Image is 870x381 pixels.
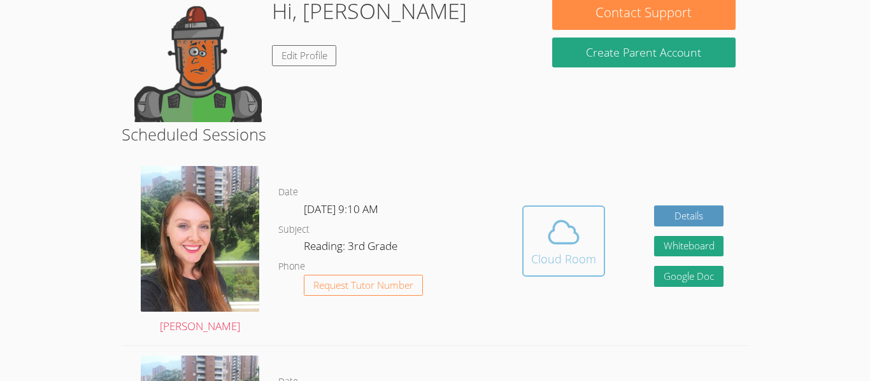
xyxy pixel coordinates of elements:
[272,45,337,66] a: Edit Profile
[654,205,724,226] a: Details
[278,222,310,238] dt: Subject
[304,237,400,259] dd: Reading: 3rd Grade
[654,266,724,287] a: Google Doc
[141,166,259,312] img: avatar.png
[122,122,748,146] h2: Scheduled Sessions
[531,250,596,268] div: Cloud Room
[522,205,605,277] button: Cloud Room
[278,184,298,200] dt: Date
[141,166,259,335] a: [PERSON_NAME]
[278,259,305,275] dt: Phone
[552,38,736,67] button: Create Parent Account
[304,275,423,296] button: Request Tutor Number
[654,236,724,257] button: Whiteboard
[313,281,413,290] span: Request Tutor Number
[304,202,378,216] span: [DATE] 9:10 AM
